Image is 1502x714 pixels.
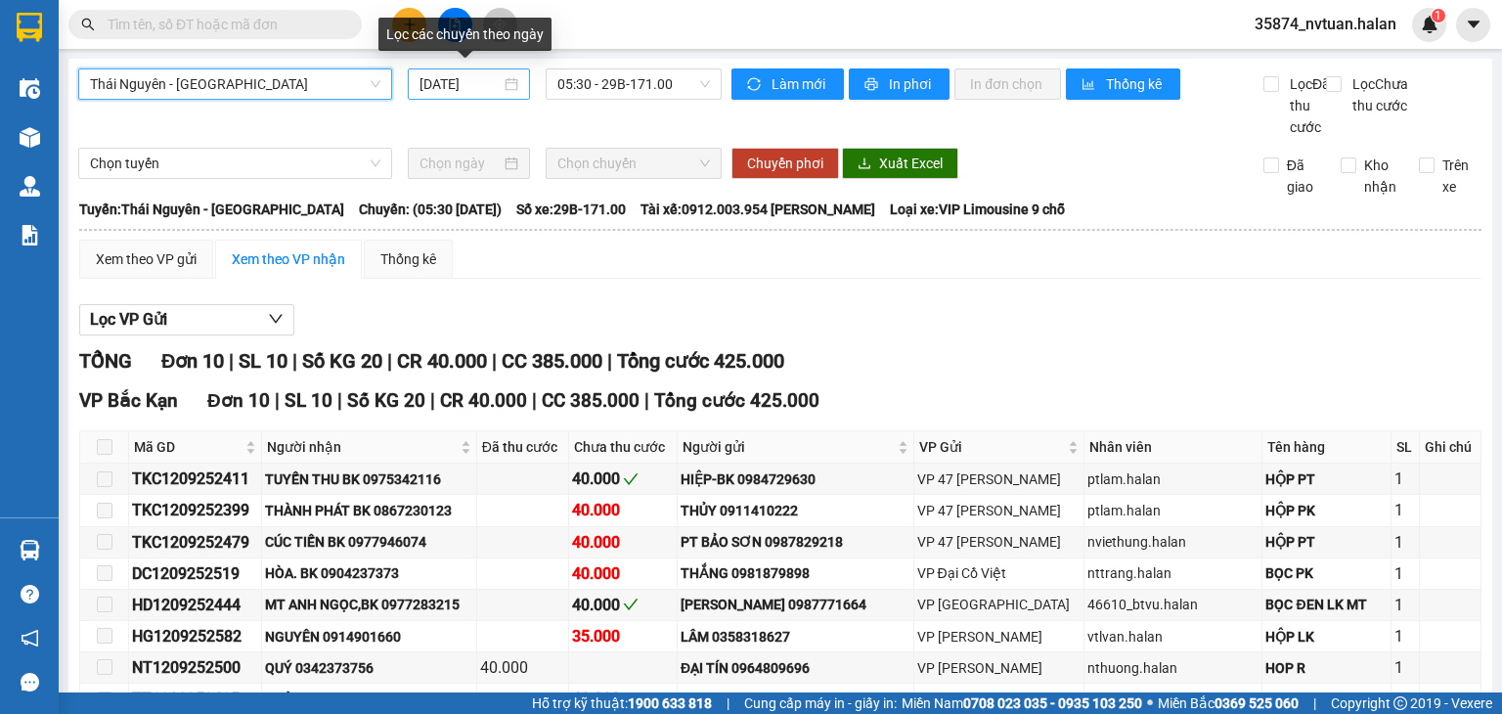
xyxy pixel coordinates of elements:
[1394,561,1416,586] div: 1
[681,657,909,679] div: ĐẠI TÍN 0964809696
[21,585,39,603] span: question-circle
[1087,531,1259,553] div: nviethung.halan
[477,431,569,464] th: Đã thu cước
[1392,431,1420,464] th: SL
[20,225,40,245] img: solution-icon
[430,389,435,412] span: |
[917,626,1081,647] div: VP [PERSON_NAME]
[572,498,674,522] div: 40.000
[134,436,242,458] span: Mã GD
[1087,500,1259,521] div: ptlam.halan
[1106,73,1165,95] span: Thống kê
[572,687,674,711] div: 40.000
[1066,68,1180,100] button: bar-chartThống kê
[20,176,40,197] img: warehouse-icon
[268,311,284,327] span: down
[917,657,1081,679] div: VP [PERSON_NAME]
[914,558,1084,590] td: VP Đại Cồ Việt
[129,590,262,621] td: HD1209252444
[914,495,1084,526] td: VP 47 Trần Khát Chân
[79,389,178,412] span: VP Bắc Kạn
[1435,155,1482,198] span: Trên xe
[265,689,473,710] div: HOÀNG 0965610969
[1265,469,1388,490] div: HỘP PT
[129,495,262,526] td: TKC1209252399
[681,562,909,584] div: THẮNG 0981879898
[129,464,262,495] td: TKC1209252411
[1394,530,1416,555] div: 1
[919,436,1064,458] span: VP Gửi
[542,389,640,412] span: CC 385.000
[917,594,1081,615] div: VP [GEOGRAPHIC_DATA]
[914,464,1084,495] td: VP 47 Trần Khát Chân
[747,77,764,93] span: sync
[1345,73,1420,116] span: Lọc Chưa thu cước
[849,68,950,100] button: printerIn phơi
[1087,562,1259,584] div: nttrang.halan
[132,561,258,586] div: DC1209252519
[81,18,95,31] span: search
[132,655,258,680] div: NT1209252500
[744,692,897,714] span: Cung cấp máy in - giấy in:
[267,436,457,458] span: Người nhận
[265,657,473,679] div: QUÝ 0342373756
[681,626,909,647] div: LÂM 0358318627
[1282,73,1333,138] span: Lọc Đã thu cước
[1265,500,1388,521] div: HỘP PK
[17,13,42,42] img: logo-vxr
[132,530,258,555] div: TKC1209252479
[1394,593,1416,617] div: 1
[265,531,473,553] div: CÚC TIẾN BK 0977946074
[532,389,537,412] span: |
[1087,626,1259,647] div: vtlvan.halan
[380,248,436,270] div: Thống kê
[914,621,1084,652] td: VP Hoàng Gia
[1265,626,1388,647] div: HỘP LK
[1394,498,1416,522] div: 1
[108,14,338,35] input: Tìm tên, số ĐT hoặc mã đơn
[265,562,473,584] div: HÒA. BK 0904237373
[532,692,712,714] span: Hỗ trợ kỹ thuật:
[572,467,674,491] div: 40.000
[265,469,473,490] div: TUYẾN THU BK 0975342116
[654,389,819,412] span: Tổng cước 425.000
[1087,594,1259,615] div: 46610_btvu.halan
[79,201,344,217] b: Tuyến: Thái Nguyên - [GEOGRAPHIC_DATA]
[1082,77,1098,93] span: bar-chart
[90,69,380,99] span: Thái Nguyên - Bắc Kạn
[1087,657,1259,679] div: nthuong.halan
[917,500,1081,521] div: VP 47 [PERSON_NAME]
[129,558,262,590] td: DC1209252519
[1087,689,1259,710] div: 46611_nquangminh.halan
[1394,655,1416,680] div: 1
[440,389,527,412] span: CR 40.000
[397,349,487,373] span: CR 40.000
[285,389,332,412] span: SL 10
[731,68,844,100] button: syncLàm mới
[161,349,224,373] span: Đơn 10
[681,469,909,490] div: HIỆP-BK 0984729630
[902,692,1142,714] span: Miền Nam
[569,431,678,464] th: Chưa thu cước
[1465,16,1482,33] span: caret-down
[20,127,40,148] img: warehouse-icon
[1147,699,1153,707] span: ⚪️
[129,621,262,652] td: HG1209252582
[607,349,612,373] span: |
[1239,12,1412,36] span: 35874_nvtuan.halan
[96,248,197,270] div: Xem theo VP gửi
[20,540,40,560] img: warehouse-icon
[1435,9,1441,22] span: 1
[502,349,602,373] span: CC 385.000
[917,469,1081,490] div: VP 47 [PERSON_NAME]
[858,156,871,172] span: download
[438,8,472,42] button: file-add
[963,695,1142,711] strong: 0708 023 035 - 0935 103 250
[572,530,674,555] div: 40.000
[207,389,270,412] span: Đơn 10
[1356,155,1404,198] span: Kho nhận
[572,561,674,586] div: 40.000
[20,78,40,99] img: warehouse-icon
[265,594,473,615] div: MT ANH NGỌC,BK 0977283215
[681,500,909,521] div: THỦY 0911410222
